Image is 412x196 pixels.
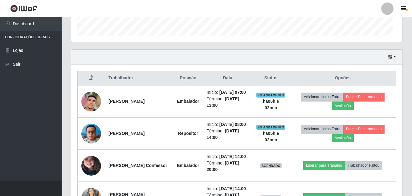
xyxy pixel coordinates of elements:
img: 1748891631133.jpeg [81,144,101,188]
button: Adicionar Horas Extra [301,93,343,101]
li: Início: [207,121,249,128]
button: Forçar Encerramento [343,125,385,133]
strong: Embalador [177,163,199,168]
th: Status [252,71,289,85]
th: Trabalhador [105,71,173,85]
strong: há 06 h e 02 min [263,99,279,110]
button: Avaliação [332,102,354,110]
strong: há 05 h e 02 min [263,131,279,142]
th: Posição [173,71,203,85]
li: Término: [207,96,249,109]
li: Início: [207,153,249,160]
time: [DATE] 14:00 [219,186,246,191]
img: CoreUI Logo [10,5,38,12]
time: [DATE] 14:00 [219,154,246,159]
img: 1728993932002.jpeg [81,120,101,147]
strong: [PERSON_NAME] Confessor [108,163,167,168]
span: EM ANDAMENTO [256,93,286,98]
button: Trabalhador Faltou [345,161,382,170]
th: Data [203,71,252,85]
time: [DATE] 08:00 [219,122,246,127]
strong: [PERSON_NAME] [108,131,145,136]
button: Avaliação [332,134,354,142]
li: Término: [207,160,249,173]
button: Adicionar Horas Extra [301,125,343,133]
strong: Repositor [178,131,198,136]
button: Forçar Encerramento [343,93,385,101]
li: Término: [207,128,249,141]
span: AGENDADO [260,163,282,168]
li: Início: [207,186,249,192]
button: Liberar para Trabalho [303,161,345,170]
strong: [PERSON_NAME] [108,99,145,104]
time: [DATE] 07:00 [219,90,246,95]
img: 1730597147430.jpeg [81,84,101,119]
span: EM ANDAMENTO [256,125,286,130]
strong: Embalador [177,99,199,104]
li: Início: [207,89,249,96]
th: Opções [289,71,396,85]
